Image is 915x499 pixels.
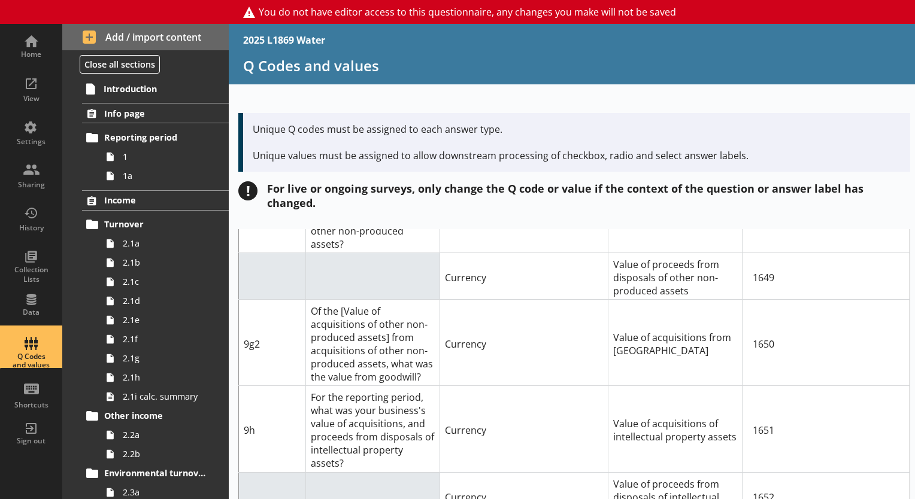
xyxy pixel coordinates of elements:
[104,410,208,421] span: Other income
[101,166,229,185] a: 1a
[123,352,213,364] span: 2.1g
[101,253,229,272] a: 2.1b
[101,234,229,253] a: 2.1a
[10,50,52,59] div: Home
[123,170,213,181] span: 1a
[101,425,229,445] a: 2.2a
[101,147,229,166] a: 1
[83,31,209,44] span: Add / import content
[10,308,52,317] div: Data
[608,386,742,472] td: Value of acquisitions of intellectual property assets
[10,352,52,370] div: Q Codes and values
[82,103,229,123] a: Info page
[87,128,229,185] li: Reporting period11a
[123,391,213,402] span: 2.1i calc. summary
[82,128,229,147] a: Reporting period
[239,386,306,472] td: 9h
[101,349,229,368] a: 2.1g
[123,372,213,383] span: 2.1h
[87,406,229,464] li: Other income2.2a2.2b
[123,151,213,162] span: 1
[608,300,742,386] td: Value of acquisitions from [GEOGRAPHIC_DATA]
[608,253,742,300] td: Value of proceeds from disposals of other non-produced assets
[123,448,213,460] span: 2.2b
[101,387,229,406] a: 2.1i calc. summary
[267,181,910,210] div: For live or ongoing surveys, only change the Q code or value if the context of the question or an...
[123,486,213,498] span: 2.3a
[747,418,905,442] input: QCode input field
[440,300,608,386] td: Currency
[123,333,213,345] span: 2.1f
[440,253,608,300] td: Currency
[747,266,905,290] input: QCode input field
[123,429,213,440] span: 2.2a
[10,265,52,284] div: Collection Lists
[10,94,52,104] div: View
[82,215,229,234] a: Turnover
[10,436,52,446] div: Sign out
[10,137,52,147] div: Settings
[82,406,229,425] a: Other income
[101,368,229,387] a: 2.1h
[10,223,52,233] div: History
[104,132,208,143] span: Reporting period
[104,467,208,479] span: Environmental turnover
[87,215,229,406] li: Turnover2.1a2.1b2.1c2.1d2.1e2.1f2.1g2.1h2.1i calc. summary
[101,445,229,464] a: 2.2b
[440,386,608,472] td: Currency
[62,24,229,50] button: Add / import content
[101,330,229,349] a: 2.1f
[62,103,229,185] li: Info pageReporting period11a
[101,311,229,330] a: 2.1e
[104,108,208,119] span: Info page
[104,83,208,95] span: Introduction
[238,181,257,200] div: !
[243,56,901,75] h1: Q Codes and values
[104,194,208,206] span: Income
[747,332,905,356] input: QCode input field
[123,238,213,249] span: 2.1a
[104,218,208,230] span: Turnover
[243,34,325,47] div: 2025 L1869 Water
[239,300,306,386] td: 9g2
[82,190,229,211] a: Income
[123,257,213,268] span: 2.1b
[80,55,160,74] button: Close all sections
[123,276,213,287] span: 2.1c
[123,295,213,306] span: 2.1d
[82,464,229,483] a: Environmental turnover
[10,400,52,410] div: Shortcuts
[10,180,52,190] div: Sharing
[253,123,901,162] p: Unique Q codes must be assigned to each answer type. Unique values must be assigned to allow down...
[306,386,440,472] td: For the reporting period, what was your business's value of acquisitions, and proceeds from dispo...
[101,291,229,311] a: 2.1d
[81,79,229,98] a: Introduction
[306,300,440,386] td: Of the [Value of acquisitions of other non-produced assets] from acquisitions of other non-produc...
[101,272,229,291] a: 2.1c
[123,314,213,325] span: 2.1e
